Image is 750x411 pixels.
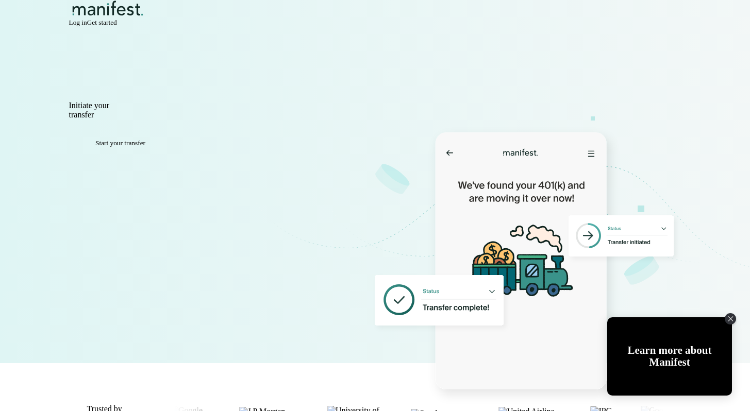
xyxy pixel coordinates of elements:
[607,345,732,368] div: Learn more about Manifest
[69,19,87,26] span: Log in
[607,317,732,396] div: Open Tolstoy widget
[69,139,172,147] button: Start your transfer
[95,139,145,147] span: Start your transfer
[607,317,732,396] div: Tolstoy bubble widget
[69,19,87,27] button: Log in
[69,101,359,110] h1: Initiate your
[725,313,736,324] div: Close Tolstoy widget
[87,19,117,27] button: Get started
[607,317,732,396] div: Open Tolstoy
[87,19,117,26] span: Get started
[69,110,359,119] h1: transfer
[94,110,128,119] span: in minutes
